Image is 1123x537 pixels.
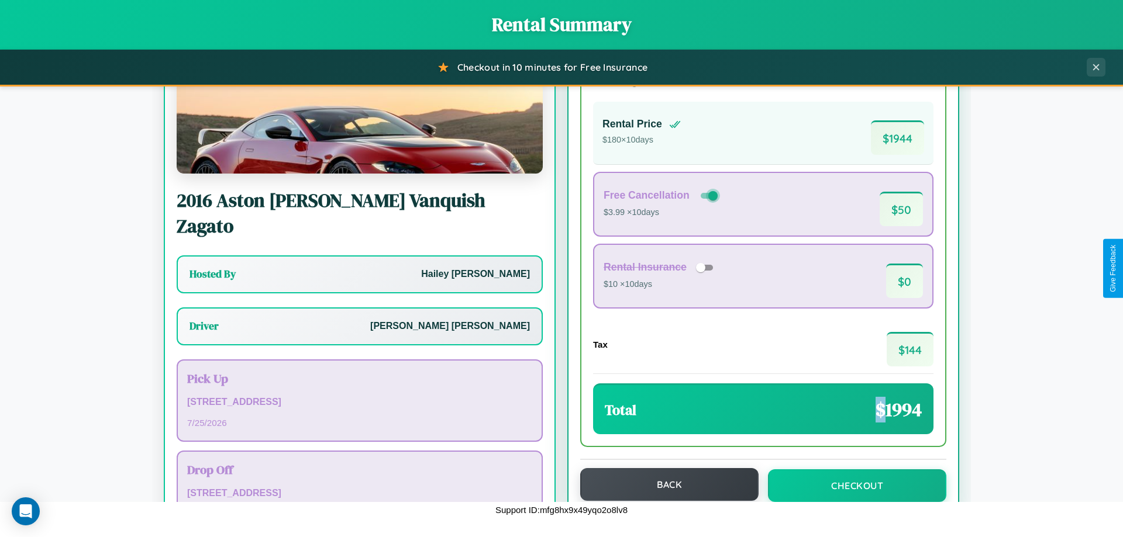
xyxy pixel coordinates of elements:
[876,397,922,422] span: $ 1994
[580,468,759,501] button: Back
[421,266,530,283] p: Hailey [PERSON_NAME]
[871,120,924,155] span: $ 1944
[604,189,690,202] h4: Free Cancellation
[187,415,532,431] p: 7 / 25 / 2026
[177,188,543,239] h2: 2016 Aston [PERSON_NAME] Vanquish Zagato
[187,370,532,387] h3: Pick Up
[593,339,608,349] h4: Tax
[604,277,717,292] p: $10 × 10 days
[604,261,687,273] h4: Rental Insurance
[602,118,662,130] h4: Rental Price
[495,502,628,518] p: Support ID: mfg8hx9x49yqo2o8lv8
[12,497,40,525] div: Open Intercom Messenger
[187,394,532,411] p: [STREET_ADDRESS]
[457,61,647,73] span: Checkout in 10 minutes for Free Insurance
[887,332,933,366] span: $ 144
[187,485,532,502] p: [STREET_ADDRESS]
[177,57,543,174] img: Aston Martin Vanquish Zagato
[1109,245,1117,292] div: Give Feedback
[602,133,681,148] p: $ 180 × 10 days
[370,318,530,335] p: [PERSON_NAME] [PERSON_NAME]
[190,267,236,281] h3: Hosted By
[886,264,923,298] span: $ 0
[605,400,636,420] h3: Total
[880,192,923,226] span: $ 50
[190,319,219,333] h3: Driver
[604,205,720,220] p: $3.99 × 10 days
[187,461,532,478] h3: Drop Off
[768,469,946,502] button: Checkout
[12,12,1111,37] h1: Rental Summary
